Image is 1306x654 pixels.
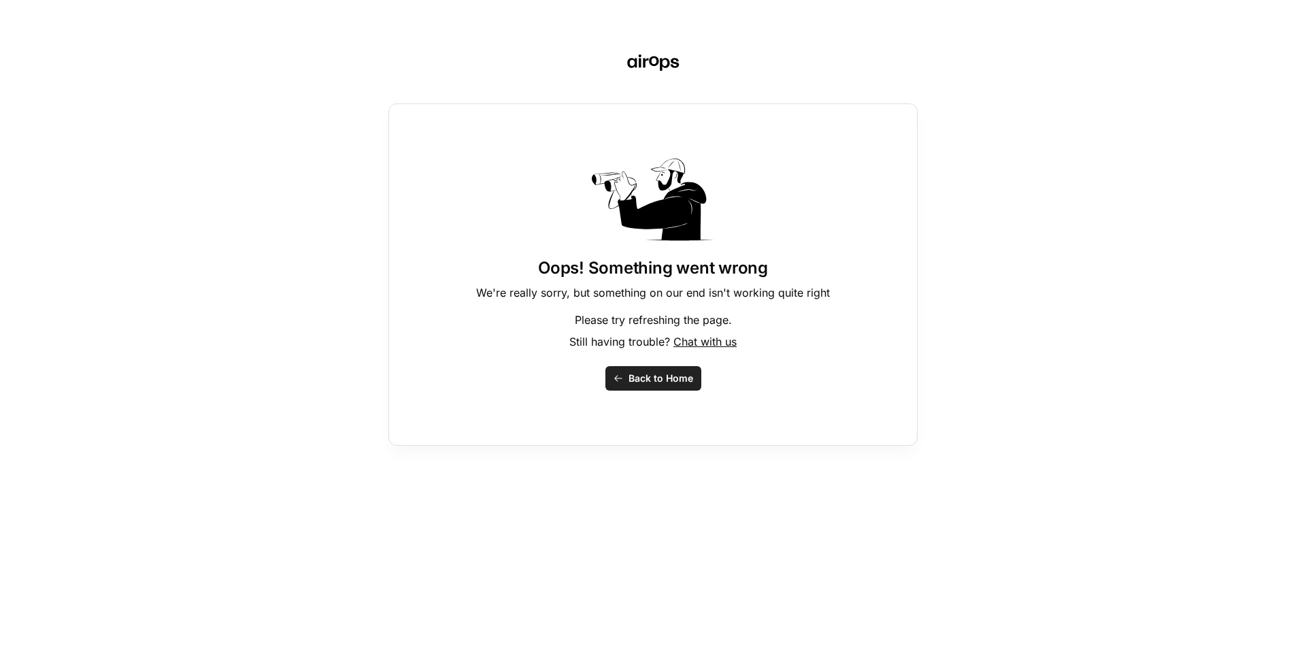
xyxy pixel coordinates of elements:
[575,312,732,328] p: Please try refreshing the page.
[476,284,830,301] p: We're really sorry, but something on our end isn't working quite right
[538,257,768,279] h1: Oops! Something went wrong
[673,335,737,348] span: Chat with us
[629,372,693,385] span: Back to Home
[605,366,701,391] button: Back to Home
[569,333,737,350] p: Still having trouble?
